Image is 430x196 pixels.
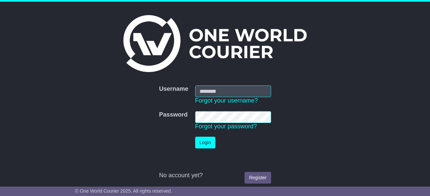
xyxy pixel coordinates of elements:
a: Forgot your username? [195,97,258,104]
div: No account yet? [159,172,271,179]
label: Username [159,85,188,93]
button: Login [195,137,215,148]
a: Forgot your password? [195,123,257,130]
span: © One World Courier 2025. All rights reserved. [75,188,172,194]
img: One World [123,15,307,72]
label: Password [159,111,187,119]
a: Register [245,172,271,184]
